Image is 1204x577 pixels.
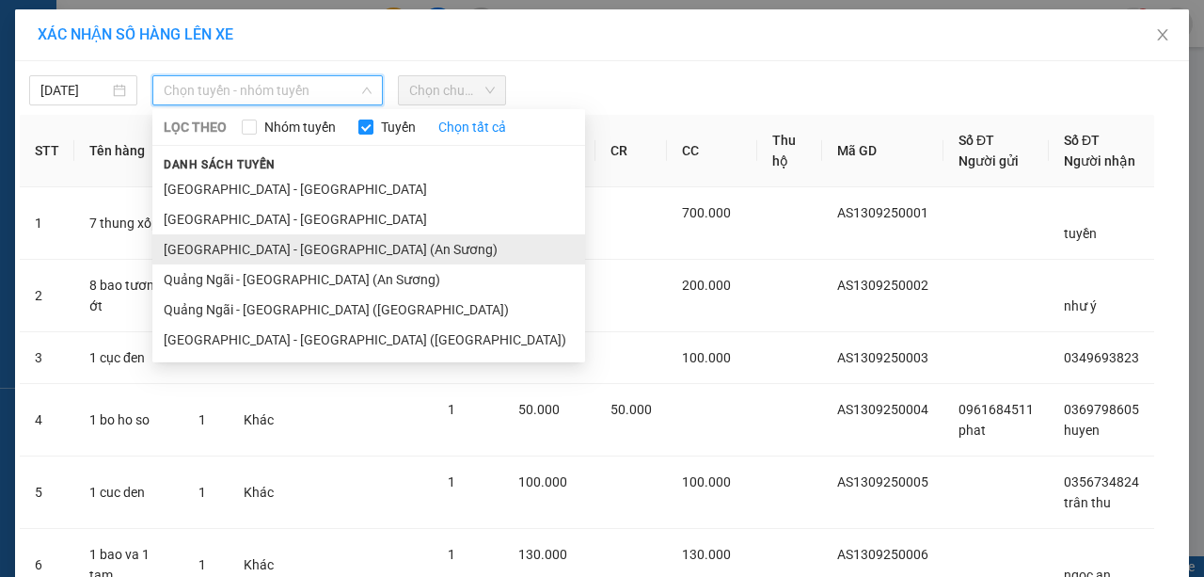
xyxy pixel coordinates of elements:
span: huyen [1064,423,1100,438]
span: 1 [198,557,206,572]
span: 0369798605 [1064,402,1139,417]
span: 1 [198,412,206,427]
span: Người nhận [1064,153,1135,168]
span: LỌC THEO [164,117,227,137]
span: 0961684511 [958,402,1034,417]
span: Chọn tuyến - nhóm tuyến [164,76,372,104]
td: 1 bo ho so [74,384,183,457]
span: Người gửi [958,153,1019,168]
li: [GEOGRAPHIC_DATA] - [GEOGRAPHIC_DATA] (An Sương) [152,234,585,264]
span: AS1309250002 [837,278,928,293]
td: 2 [20,260,74,332]
li: Quảng Ngãi - [GEOGRAPHIC_DATA] (An Sương) [152,264,585,295]
a: Chọn tất cả [438,117,506,137]
th: Tên hàng [74,115,183,187]
span: trân thu [1064,495,1111,510]
span: close [1155,27,1170,42]
li: [GEOGRAPHIC_DATA] - [GEOGRAPHIC_DATA] [152,204,585,234]
span: 100.000 [682,350,731,365]
span: tuyền [1064,226,1097,241]
td: 1 [20,187,74,260]
th: Thu hộ [757,115,822,187]
li: [GEOGRAPHIC_DATA] - [GEOGRAPHIC_DATA] [152,174,585,204]
span: Số ĐT [1064,133,1100,148]
span: down [361,85,372,96]
span: 700.000 [682,205,731,220]
span: Tuyến [373,117,423,137]
span: như ý [1064,298,1097,313]
span: 50.000 [518,402,560,417]
th: STT [20,115,74,187]
span: 1 [198,485,206,500]
span: 0356734824 [1064,474,1139,489]
span: AS1309250006 [837,547,928,562]
td: 7 thung xốp [74,187,183,260]
span: Chọn chuyến [409,76,495,104]
span: 100.000 [518,474,567,489]
input: 13/09/2025 [40,80,109,101]
span: AS1309250001 [837,205,928,220]
th: CR [595,115,667,187]
span: Danh sách tuyến [152,156,287,173]
td: 8 bao tương ớt [74,260,183,332]
td: 3 [20,332,74,384]
span: 130.000 [682,547,731,562]
li: [GEOGRAPHIC_DATA] - [GEOGRAPHIC_DATA] ([GEOGRAPHIC_DATA]) [152,325,585,355]
span: 1 [448,474,455,489]
td: 4 [20,384,74,457]
td: 1 cuc den [74,457,183,529]
span: AS1309250003 [837,350,928,365]
span: 100.000 [682,474,731,489]
span: phat [958,423,986,438]
span: AS1309250005 [837,474,928,489]
span: 130.000 [518,547,567,562]
span: 50.000 [610,402,652,417]
td: Khác [229,384,289,457]
span: 200.000 [682,278,731,293]
th: Mã GD [822,115,943,187]
span: Số ĐT [958,133,994,148]
th: CC [667,115,757,187]
span: Nhóm tuyến [257,117,343,137]
button: Close [1136,9,1189,62]
td: 1 cục đen [74,332,183,384]
td: 5 [20,457,74,529]
td: Khác [229,457,289,529]
span: XÁC NHẬN SỐ HÀNG LÊN XE [38,25,233,43]
span: 1 [448,402,455,417]
span: AS1309250004 [837,402,928,417]
span: 1 [448,547,455,562]
span: 0349693823 [1064,350,1139,365]
li: Quảng Ngãi - [GEOGRAPHIC_DATA] ([GEOGRAPHIC_DATA]) [152,295,585,325]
